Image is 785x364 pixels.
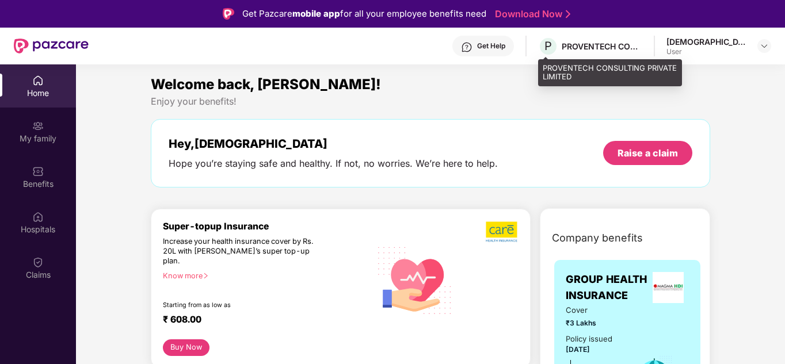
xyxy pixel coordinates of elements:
img: svg+xml;base64,PHN2ZyBpZD0iSG9tZSIgeG1sbnM9Imh0dHA6Ly93d3cudzMub3JnLzIwMDAvc3ZnIiB3aWR0aD0iMjAiIG... [32,75,44,86]
div: PROVENTECH CONSULTING PRIVATE LIMITED [562,41,642,52]
img: svg+xml;base64,PHN2ZyBpZD0iQ2xhaW0iIHhtbG5zPSJodHRwOi8vd3d3LnczLm9yZy8yMDAwL3N2ZyIgd2lkdGg9IjIwIi... [32,256,44,268]
div: Know more [163,271,364,279]
div: Starting from as low as [163,301,322,309]
button: Buy Now [163,339,209,356]
div: PROVENTECH CONSULTING PRIVATE LIMITED [538,59,682,86]
div: Increase your health insurance cover by Rs. 20L with [PERSON_NAME]’s super top-up plan. [163,237,321,266]
img: Logo [223,8,234,20]
span: P [544,39,552,53]
span: right [203,273,209,279]
div: Get Pazcare for all your employee benefits need [242,7,486,21]
div: Super-topup Insurance [163,221,371,232]
img: svg+xml;base64,PHN2ZyB4bWxucz0iaHR0cDovL3d3dy53My5vcmcvMjAwMC9zdmciIHhtbG5zOnhsaW5rPSJodHRwOi8vd3... [371,235,460,325]
span: [DATE] [566,345,590,354]
strong: mobile app [292,8,340,19]
img: New Pazcare Logo [14,39,89,53]
span: ₹3 Lakhs [566,317,620,328]
span: Cover [566,304,620,316]
img: b5dec4f62d2307b9de63beb79f102df3.png [486,221,519,243]
div: Enjoy your benefits! [151,95,710,108]
div: ₹ 608.00 [163,314,359,328]
div: Get Help [477,41,505,51]
div: [DEMOGRAPHIC_DATA] [PERSON_NAME] [666,36,747,47]
img: svg+xml;base64,PHN2ZyBpZD0iRHJvcGRvd24tMzJ4MzIiIHhtbG5zPSJodHRwOi8vd3d3LnczLm9yZy8yMDAwL3N2ZyIgd2... [760,41,769,51]
div: User [666,47,747,56]
span: Company benefits [552,230,643,246]
img: svg+xml;base64,PHN2ZyBpZD0iSGVscC0zMngzMiIgeG1sbnM9Imh0dHA6Ly93d3cudzMub3JnLzIwMDAvc3ZnIiB3aWR0aD... [461,41,472,53]
img: svg+xml;base64,PHN2ZyB3aWR0aD0iMjAiIGhlaWdodD0iMjAiIHZpZXdCb3g9IjAgMCAyMCAyMCIgZmlsbD0ibm9uZSIgeG... [32,120,44,132]
span: GROUP HEALTH INSURANCE [566,271,647,304]
img: Stroke [566,8,570,20]
a: Download Now [495,8,567,20]
div: Raise a claim [618,147,678,159]
div: Policy issued [566,333,612,345]
span: Welcome back, [PERSON_NAME]! [151,76,381,93]
img: svg+xml;base64,PHN2ZyBpZD0iSG9zcGl0YWxzIiB4bWxucz0iaHR0cDovL3d3dy53My5vcmcvMjAwMC9zdmciIHdpZHRoPS... [32,211,44,223]
img: svg+xml;base64,PHN2ZyBpZD0iQmVuZWZpdHMiIHhtbG5zPSJodHRwOi8vd3d3LnczLm9yZy8yMDAwL3N2ZyIgd2lkdGg9Ij... [32,166,44,177]
div: Hope you’re staying safe and healthy. If not, no worries. We’re here to help. [169,158,498,170]
img: insurerLogo [653,272,684,303]
div: Hey, [DEMOGRAPHIC_DATA] [169,137,498,151]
